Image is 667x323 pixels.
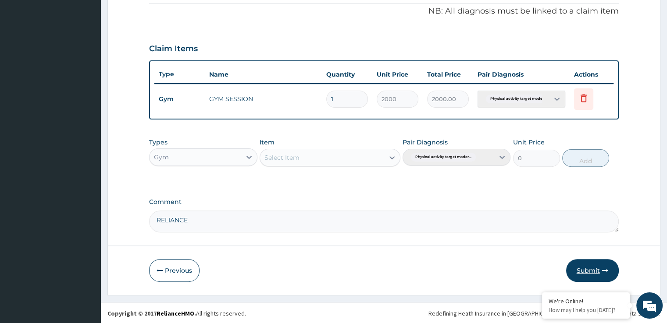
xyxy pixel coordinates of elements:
[154,153,169,161] div: Gym
[205,90,321,108] td: GYM SESSION
[549,297,623,305] div: We're Online!
[423,66,473,83] th: Total Price
[428,309,660,318] div: Redefining Heath Insurance in [GEOGRAPHIC_DATA] using Telemedicine and Data Science!
[403,138,448,147] label: Pair Diagnosis
[473,66,570,83] th: Pair Diagnosis
[107,309,196,317] strong: Copyright © 2017 .
[566,259,619,282] button: Submit
[260,138,275,147] label: Item
[549,306,623,314] p: How may I help you today?
[157,309,194,317] a: RelianceHMO
[51,102,121,191] span: We're online!
[513,138,545,147] label: Unit Price
[149,198,618,206] label: Comment
[154,91,205,107] td: Gym
[562,149,609,167] button: Add
[149,6,618,17] p: NB: All diagnosis must be linked to a claim item
[149,259,200,282] button: Previous
[154,66,205,82] th: Type
[46,49,147,60] div: Chat with us now
[264,153,300,162] div: Select Item
[16,44,36,66] img: d_794563401_company_1708531726252_794563401
[144,4,165,25] div: Minimize live chat window
[205,66,321,83] th: Name
[149,139,168,146] label: Types
[570,66,613,83] th: Actions
[322,66,372,83] th: Quantity
[372,66,423,83] th: Unit Price
[149,44,198,54] h3: Claim Items
[4,223,167,254] textarea: Type your message and hit 'Enter'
